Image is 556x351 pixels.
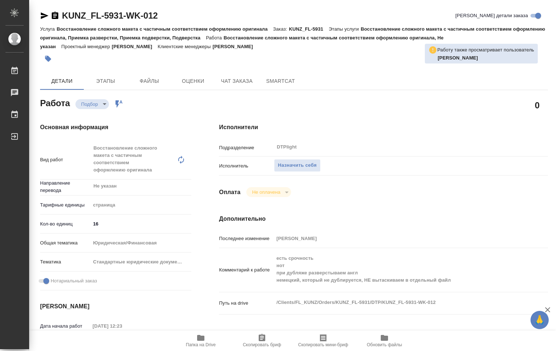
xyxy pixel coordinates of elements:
p: Последнее изменение [219,235,274,242]
p: Проектный менеджер [61,44,111,49]
h4: Оплата [219,188,240,197]
button: Не оплачена [250,189,282,195]
button: Скопировать ссылку [51,11,59,20]
span: Скопировать мини-бриф [298,342,348,347]
span: Обновить файлы [367,342,402,347]
p: Восстановление сложного макета с частичным соответствием оформлению оригинала, Не указан [40,35,443,49]
p: Работа [206,35,224,40]
p: Подразделение [219,144,274,151]
button: 🙏 [530,311,549,329]
button: Обновить файлы [354,331,415,351]
p: KUNZ_FL-5931 [289,26,329,32]
input: ✎ Введи что-нибудь [90,219,191,229]
span: Файлы [132,77,167,86]
p: Вид работ [40,156,90,163]
textarea: есть срочность нот при дубляже разверстываем англ немецкий, который не дублируется, НЕ вытаскивае... [274,252,521,286]
p: Работу также просматривает пользователь [437,46,534,54]
span: Скопировать бриф [243,342,281,347]
div: Подбор [246,187,291,197]
p: Общая тематика [40,239,90,247]
button: Назначить себя [274,159,321,172]
a: KUNZ_FL-5931-WK-012 [62,11,158,20]
span: Этапы [88,77,123,86]
h2: Работа [40,96,70,109]
span: SmartCat [263,77,298,86]
p: Дата начала работ [40,323,90,330]
span: [PERSON_NAME] детали заказа [455,12,528,19]
button: Папка на Drive [170,331,231,351]
button: Подбор [79,101,100,107]
span: Детали [44,77,79,86]
p: Заказ: [273,26,289,32]
p: Тарифные единицы [40,201,90,209]
h4: Дополнительно [219,215,548,223]
span: Нотариальный заказ [51,277,97,285]
button: Добавить тэг [40,51,56,67]
span: 🙏 [533,312,546,328]
div: страница [90,199,191,211]
textarea: /Clients/FL_KUNZ/Orders/KUNZ_FL-5931/DTP/KUNZ_FL-5931-WK-012 [274,296,521,309]
h4: [PERSON_NAME] [40,302,190,311]
button: Скопировать бриф [231,331,293,351]
span: Оценки [176,77,211,86]
p: Этапы услуги [329,26,361,32]
b: [PERSON_NAME] [438,55,478,61]
input: Пустое поле [90,321,154,331]
div: Подбор [75,99,109,109]
p: Комментарий к работе [219,266,274,274]
p: Восстановление сложного макета с частичным соответствием оформлению оригинала [56,26,273,32]
p: Путь на drive [219,300,274,307]
p: Заборова Александра [438,54,534,62]
p: Направление перевода [40,180,90,194]
p: [PERSON_NAME] [212,44,258,49]
h4: Исполнители [219,123,548,132]
p: Кол-во единиц [40,220,90,228]
p: Услуга [40,26,56,32]
span: Папка на Drive [186,342,216,347]
button: Скопировать мини-бриф [293,331,354,351]
h2: 0 [535,99,540,111]
h4: Основная информация [40,123,190,132]
button: Скопировать ссылку для ЯМессенджера [40,11,49,20]
div: Юридическая/Финансовая [90,237,191,249]
p: Клиентские менеджеры [158,44,213,49]
span: Назначить себя [278,161,317,170]
p: Исполнитель [219,162,274,170]
p: [PERSON_NAME] [112,44,158,49]
div: Стандартные юридические документы, договоры, уставы [90,256,191,268]
p: Тематика [40,258,90,266]
input: Пустое поле [274,233,521,244]
span: Чат заказа [219,77,254,86]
